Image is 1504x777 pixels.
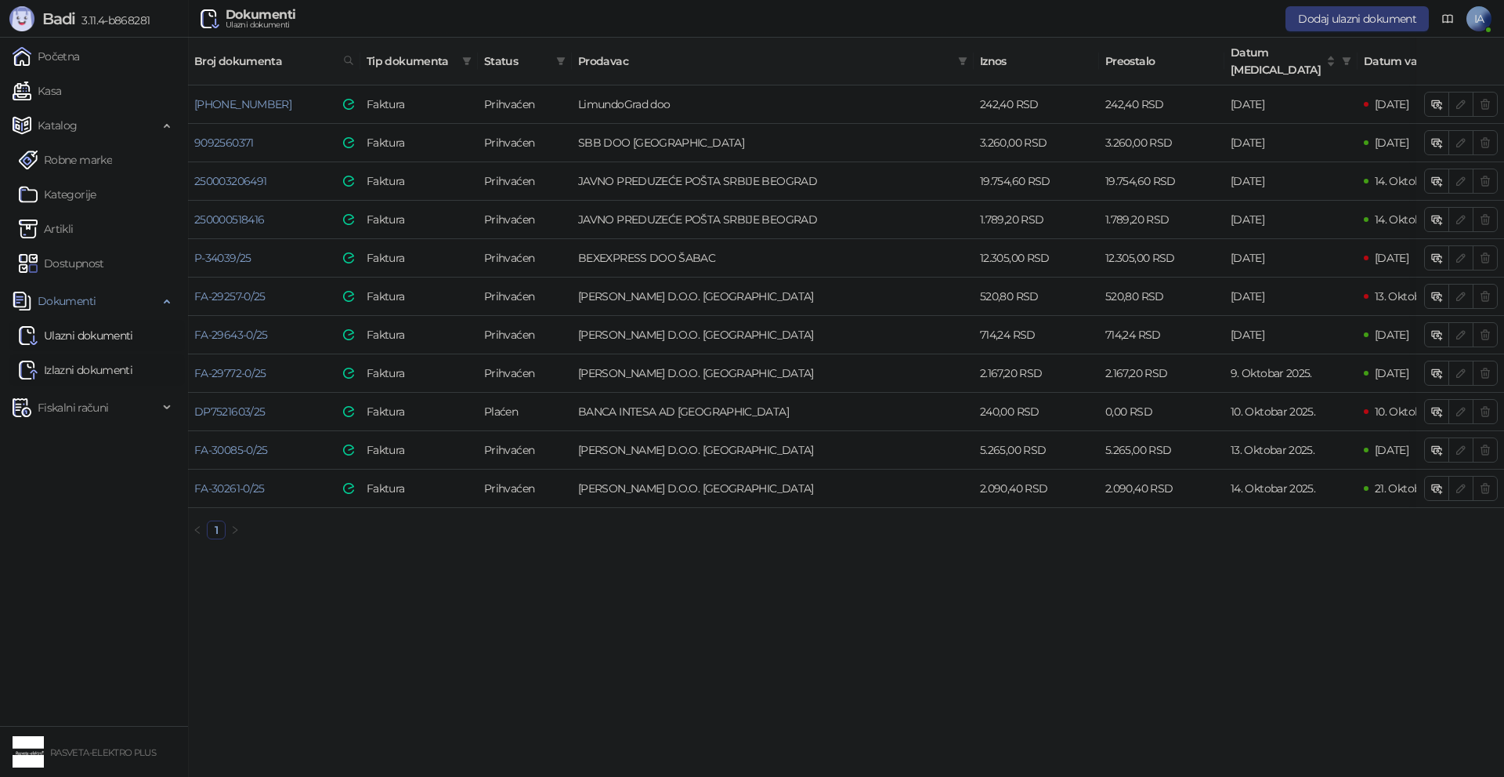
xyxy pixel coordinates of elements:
[360,38,478,85] th: Tip dokumenta
[193,525,202,535] span: left
[194,328,268,342] a: FA-29643-0/25
[42,9,75,28] span: Badi
[1375,174,1459,188] span: 14. Oktobar 2025.
[1375,366,1408,380] span: [DATE]
[360,239,478,278] td: Faktura
[572,239,974,278] td: BEXEXPRESS DOO ŠABAC
[194,174,266,188] a: 250003206491
[478,85,572,124] td: Prihvaćen
[343,483,354,494] img: e-Faktura
[1224,431,1358,470] td: 13. Oktobar 2025.
[367,53,456,70] span: Tip dokumenta
[230,525,240,535] span: right
[1339,41,1354,82] span: filter
[1224,38,1358,85] th: Datum prometa
[360,278,478,316] td: Faktura
[1224,316,1358,354] td: [DATE]
[572,124,974,162] td: SBB DOO BEOGRAD
[194,212,264,227] a: 250000518416
[1224,470,1358,508] td: 14. Oktobar 2025.
[343,137,354,148] img: e-Faktura
[572,201,974,239] td: JAVNO PREDUZEĆE POŠTA SRBIJE BEOGRAD
[360,124,478,162] td: Faktura
[974,162,1099,201] td: 19.754,60 RSD
[974,316,1099,354] td: 714,24 RSD
[13,75,61,107] a: Kasa
[13,736,44,768] img: 64x64-companyLogo-4c9eac63-00ad-485c-9b48-57f283827d2d.png
[1375,443,1408,457] span: [DATE]
[226,9,295,21] div: Dokumenti
[572,316,974,354] td: Trgovina Matejić D.O.O. Kruševac
[572,354,974,393] td: Trgovina Matejić D.O.O. Kruševac
[360,470,478,508] td: Faktura
[974,393,1099,431] td: 240,00 RSD
[1375,212,1459,227] span: 14. Oktobar 2025.
[1224,278,1358,316] td: [DATE]
[208,521,225,539] a: 1
[1231,44,1323,78] span: Datum [MEDICAL_DATA]
[1466,6,1491,31] span: IA
[1375,405,1459,419] span: 10. Oktobar 2025.
[201,9,219,28] img: Ulazni dokumenti
[38,392,108,423] span: Fiskalni računi
[1099,316,1224,354] td: 714,24 RSD
[194,53,337,70] span: Broj dokumenta
[478,278,572,316] td: Prihvaćen
[1358,38,1491,85] th: Datum valute
[343,445,354,456] img: e-Faktura
[194,443,268,457] a: FA-30085-0/25
[1099,201,1224,239] td: 1.789,20 RSD
[1099,354,1224,393] td: 2.167,20 RSD
[459,49,475,73] span: filter
[1375,97,1408,111] span: [DATE]
[478,354,572,393] td: Prihvaćen
[38,285,96,317] span: Dokumenti
[1342,56,1351,66] span: filter
[974,278,1099,316] td: 520,80 RSD
[478,316,572,354] td: Prihvaćen
[360,431,478,470] td: Faktura
[19,220,38,238] img: Artikli
[50,747,156,758] small: RASVETA-ELEKTRO PLUS
[553,49,569,73] span: filter
[974,239,1099,278] td: 12.305,00 RSD
[974,38,1099,85] th: Iznos
[343,252,354,263] img: e-Faktura
[19,354,132,386] a: Izlazni dokumenti
[478,124,572,162] td: Prihvaćen
[478,162,572,201] td: Prihvaćen
[194,366,266,380] a: FA-29772-0/25
[572,431,974,470] td: Trgovina Matejić D.O.O. Kruševac
[1375,251,1408,265] span: [DATE]
[1375,481,1459,496] span: 21. Oktobar 2025.
[19,248,104,279] a: Dostupnost
[1224,354,1358,393] td: 9. Oktobar 2025.
[1375,328,1408,342] span: [DATE]
[343,214,354,225] img: e-Faktura
[484,53,550,70] span: Status
[226,521,244,539] button: right
[226,521,244,539] li: Sledeća strana
[38,110,78,141] span: Katalog
[360,393,478,431] td: Faktura
[1224,393,1358,431] td: 10. Oktobar 2025.
[974,124,1099,162] td: 3.260,00 RSD
[343,176,354,187] img: e-Faktura
[194,251,251,265] a: P-34039/25
[1224,124,1358,162] td: [DATE]
[1375,136,1408,150] span: [DATE]
[1099,470,1224,508] td: 2.090,40 RSD
[478,470,572,508] td: Prihvaćen
[572,162,974,201] td: JAVNO PREDUZEĆE POŠTA SRBIJE BEOGRAD
[188,521,207,539] button: left
[974,470,1099,508] td: 2.090,40 RSD
[1285,6,1429,31] button: Dodaj ulazni dokument
[343,368,354,379] img: e-Faktura
[1099,124,1224,162] td: 3.260,00 RSD
[207,521,226,539] li: 1
[1224,85,1358,124] td: [DATE]
[194,97,291,111] a: [PHONE_NUMBER]
[226,21,295,29] div: Ulazni dokumenti
[1224,239,1358,278] td: [DATE]
[958,56,967,66] span: filter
